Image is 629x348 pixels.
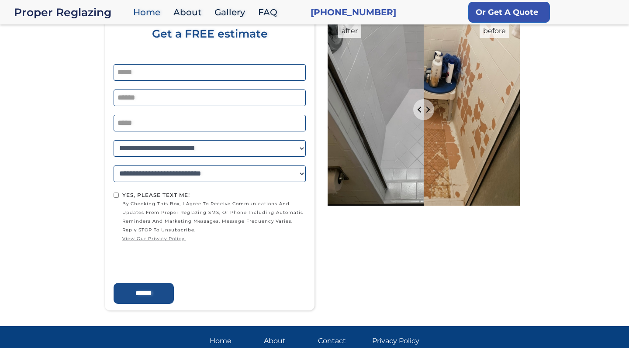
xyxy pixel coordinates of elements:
[372,335,419,347] a: Privacy Policy
[122,234,306,243] a: view our privacy policy.
[122,200,306,243] span: by checking this box, I agree to receive communications and updates from Proper Reglazing SMS, or...
[114,28,306,64] div: Get a FREE estimate
[264,335,311,347] a: About
[254,3,286,22] a: FAQ
[129,3,169,22] a: Home
[122,191,306,200] div: Yes, Please text me!
[114,245,246,279] iframe: reCAPTCHA
[14,6,129,18] a: home
[14,6,129,18] div: Proper Reglazing
[114,193,119,198] input: Yes, Please text me!by checking this box, I agree to receive communications and updates from Prop...
[210,335,257,347] a: Home
[468,2,550,23] a: Or Get A Quote
[169,3,210,22] a: About
[109,28,310,304] form: Home page form
[318,335,365,347] a: Contact
[311,6,396,18] a: [PHONE_NUMBER]
[210,3,254,22] a: Gallery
